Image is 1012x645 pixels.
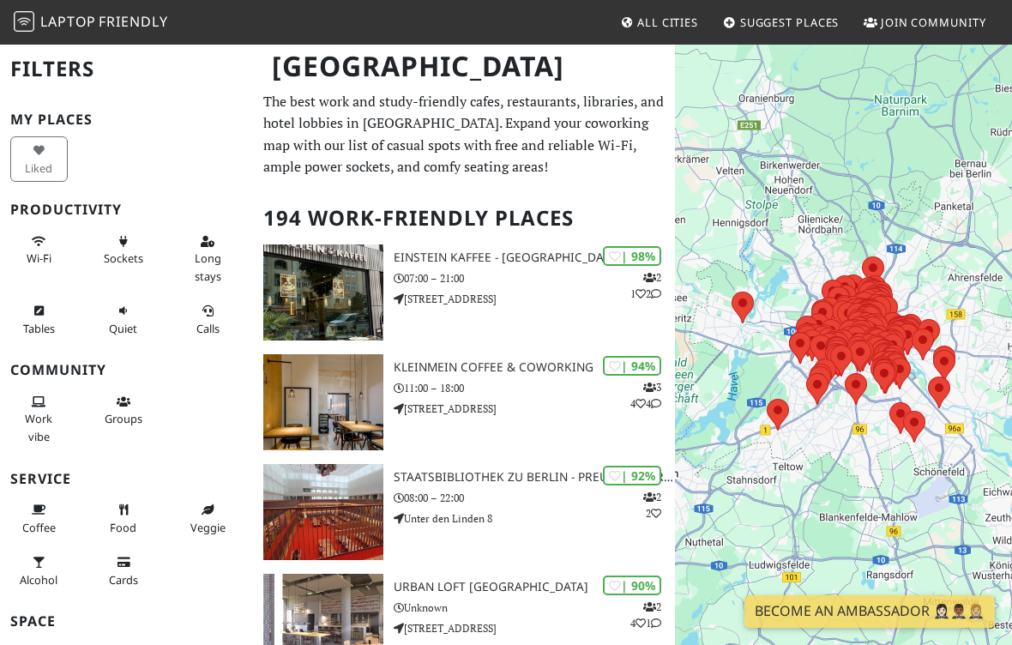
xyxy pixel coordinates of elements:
[394,250,675,265] h3: Einstein Kaffee - [GEOGRAPHIC_DATA]
[263,192,665,244] h2: 194 Work-Friendly Places
[99,12,167,31] span: Friendly
[253,464,675,560] a: Staatsbibliothek zu Berlin - Preußischer Kulturbesitz | 92% 22 Staatsbibliothek zu Berlin - Preuß...
[179,227,237,290] button: Long stays
[603,246,661,266] div: | 98%
[263,464,383,560] img: Staatsbibliothek zu Berlin - Preußischer Kulturbesitz
[394,270,675,286] p: 07:00 – 21:00
[394,291,675,307] p: [STREET_ADDRESS]
[263,244,383,341] img: Einstein Kaffee - Charlottenburg
[10,202,243,218] h3: Productivity
[195,250,221,283] span: Long stays
[94,548,152,594] button: Cards
[394,490,675,506] p: 08:00 – 22:00
[263,354,383,450] img: KleinMein Coffee & Coworking
[603,466,661,485] div: | 92%
[10,548,68,594] button: Alcohol
[394,401,675,417] p: [STREET_ADDRESS]
[10,471,243,487] h3: Service
[716,7,846,38] a: Suggest Places
[40,12,96,31] span: Laptop
[630,269,661,302] p: 2 1 2
[603,576,661,595] div: | 90%
[603,356,661,376] div: | 94%
[740,15,840,30] span: Suggest Places
[637,15,698,30] span: All Cities
[613,7,705,38] a: All Cities
[10,362,243,378] h3: Community
[10,613,243,630] h3: Space
[394,470,675,485] h3: Staatsbibliothek zu Berlin - Preußischer Kulturbesitz
[394,620,675,636] p: [STREET_ADDRESS]
[25,411,52,443] span: People working
[881,15,986,30] span: Join Community
[630,379,661,412] p: 3 4 4
[744,595,995,628] a: Become an Ambassador 🤵🏻‍♀️🤵🏾‍♂️🤵🏼‍♀️
[394,600,675,616] p: Unknown
[253,244,675,341] a: Einstein Kaffee - Charlottenburg | 98% 212 Einstein Kaffee - [GEOGRAPHIC_DATA] 07:00 – 21:00 [STR...
[94,496,152,541] button: Food
[258,43,672,90] h1: [GEOGRAPHIC_DATA]
[196,321,220,336] span: Video/audio calls
[10,112,243,128] h3: My Places
[10,43,243,95] h2: Filters
[14,8,168,38] a: LaptopFriendly LaptopFriendly
[14,11,34,32] img: LaptopFriendly
[857,7,993,38] a: Join Community
[10,227,68,273] button: Wi-Fi
[179,297,237,342] button: Calls
[10,297,68,342] button: Tables
[179,496,237,541] button: Veggie
[643,489,661,521] p: 2 2
[105,411,142,426] span: Group tables
[10,388,68,450] button: Work vibe
[253,354,675,450] a: KleinMein Coffee & Coworking | 94% 344 KleinMein Coffee & Coworking 11:00 – 18:00 [STREET_ADDRESS]
[630,599,661,631] p: 2 4 1
[263,91,665,178] p: The best work and study-friendly cafes, restaurants, libraries, and hotel lobbies in [GEOGRAPHIC_...
[109,321,137,336] span: Quiet
[94,297,152,342] button: Quiet
[190,520,226,535] span: Veggie
[394,510,675,527] p: Unter den Linden 8
[394,360,675,375] h3: KleinMein Coffee & Coworking
[104,250,143,266] span: Power sockets
[27,250,51,266] span: Stable Wi-Fi
[10,496,68,541] button: Coffee
[110,520,136,535] span: Food
[22,520,56,535] span: Coffee
[109,572,138,588] span: Credit cards
[23,321,55,336] span: Work-friendly tables
[94,227,152,273] button: Sockets
[394,580,675,594] h3: URBAN LOFT [GEOGRAPHIC_DATA]
[94,388,152,433] button: Groups
[20,572,57,588] span: Alcohol
[394,380,675,396] p: 11:00 – 18:00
